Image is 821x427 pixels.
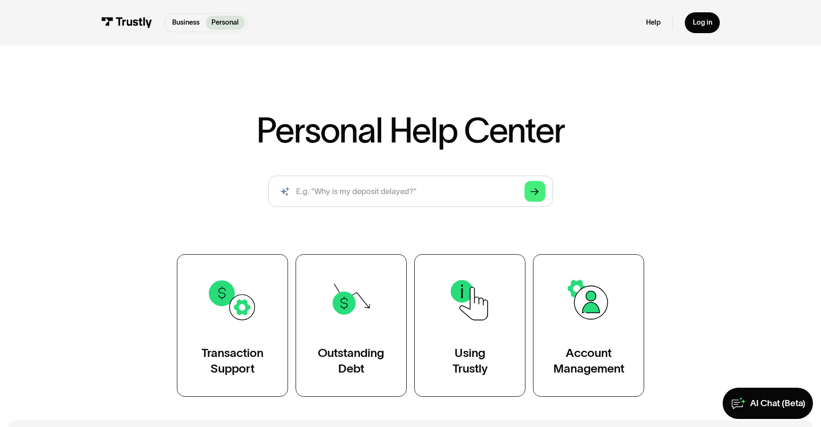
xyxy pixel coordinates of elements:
[256,114,564,148] h1: Personal Help Center
[693,18,712,27] div: Log in
[723,388,813,419] a: AI Chat (Beta)
[453,345,488,376] div: Using Trustly
[646,18,661,27] a: Help
[101,17,152,28] img: Trustly Logo
[553,345,624,376] div: Account Management
[268,176,553,207] form: Search
[533,254,644,397] a: AccountManagement
[685,12,720,33] a: Log in
[201,345,263,376] div: Transaction Support
[750,398,805,409] div: AI Chat (Beta)
[206,16,245,30] a: Personal
[211,18,239,28] p: Personal
[166,16,206,30] a: Business
[172,18,200,28] p: Business
[414,254,525,397] a: UsingTrustly
[318,345,384,376] div: Outstanding Debt
[177,254,288,397] a: TransactionSupport
[296,254,407,397] a: OutstandingDebt
[268,176,553,207] input: search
